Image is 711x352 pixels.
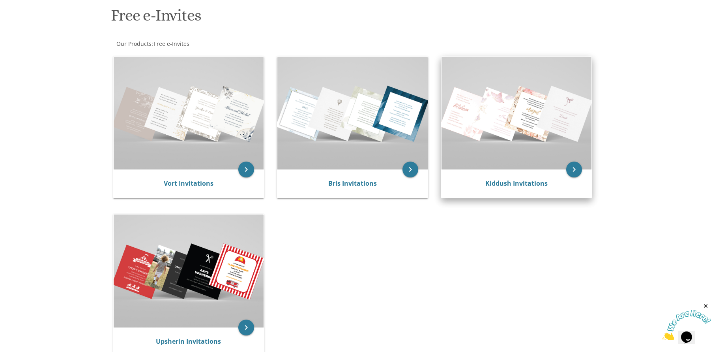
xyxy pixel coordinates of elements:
[277,57,428,169] img: Bris Invitations
[154,40,189,47] span: Free e-Invites
[485,179,548,188] a: Kiddush Invitations
[114,215,264,327] img: Upsherin Invitations
[164,179,213,188] a: Vort Invitations
[156,337,221,346] a: Upsherin Invitations
[442,57,592,169] img: Kiddush Invitations
[110,40,356,48] div: :
[238,320,254,335] a: keyboard_arrow_right
[111,7,433,30] h1: Free e-Invites
[566,162,582,177] a: keyboard_arrow_right
[328,179,377,188] a: Bris Invitations
[116,40,152,47] a: Our Products
[402,162,418,177] a: keyboard_arrow_right
[662,303,711,340] iframe: chat widget
[153,40,189,47] a: Free e-Invites
[238,162,254,177] a: keyboard_arrow_right
[114,57,264,169] img: Vort Invitations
